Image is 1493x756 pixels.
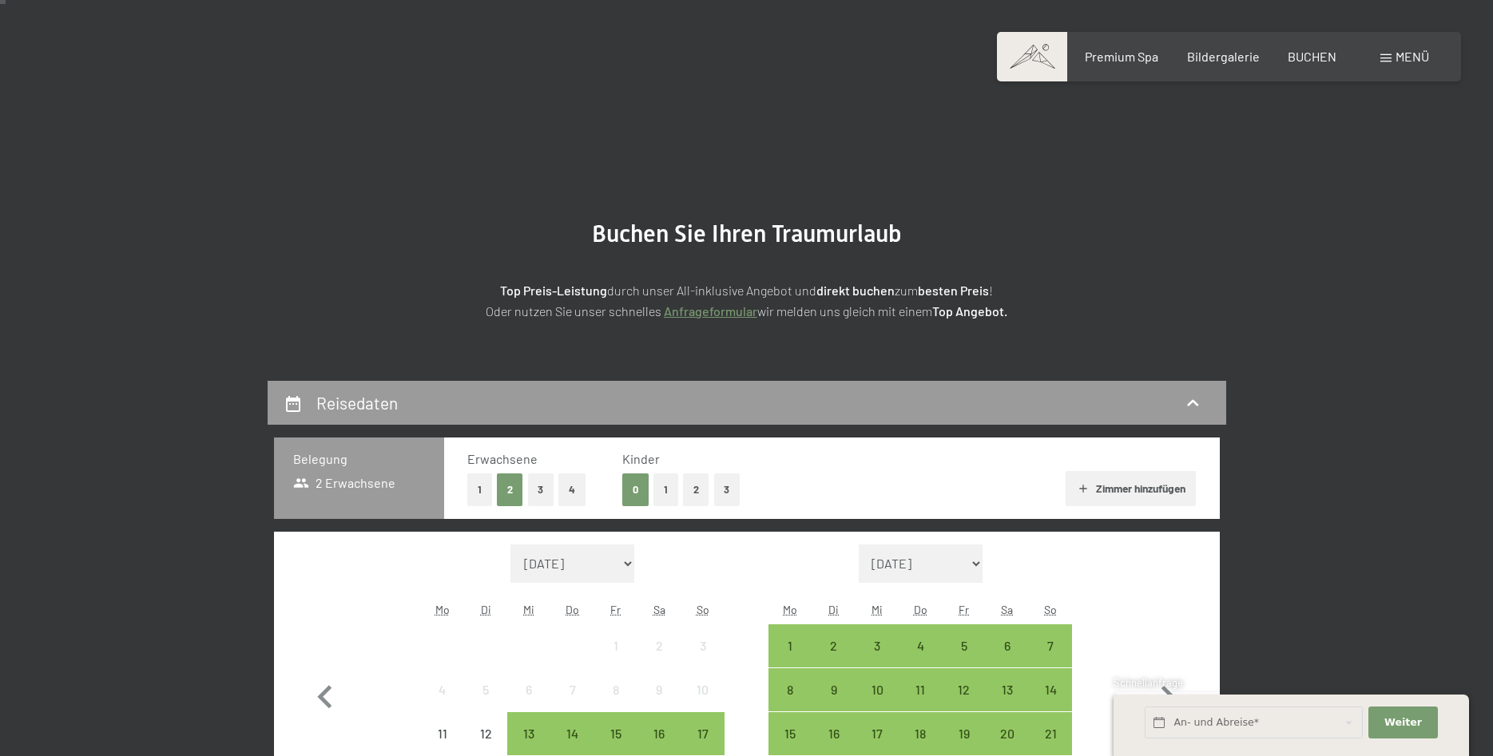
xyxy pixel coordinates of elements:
[768,712,812,755] div: Anreise möglich
[1288,49,1336,64] a: BUCHEN
[481,603,491,616] abbr: Dienstag
[639,639,679,679] div: 2
[768,712,812,755] div: Mon Sep 15 2025
[1001,603,1013,616] abbr: Samstag
[653,473,678,506] button: 1
[1066,471,1196,506] button: Zimmer hinzufügen
[421,668,464,711] div: Mon Aug 04 2025
[714,473,741,506] button: 3
[464,712,507,755] div: Anreise nicht möglich
[497,473,523,506] button: 2
[1187,49,1260,64] a: Bildergalerie
[551,712,594,755] div: Thu Aug 14 2025
[507,668,550,711] div: Anreise nicht möglich
[872,603,883,616] abbr: Mittwoch
[986,712,1029,755] div: Sat Sep 20 2025
[914,603,927,616] abbr: Donnerstag
[1029,712,1072,755] div: Sun Sep 21 2025
[768,624,812,667] div: Mon Sep 01 2025
[986,668,1029,711] div: Sat Sep 13 2025
[421,668,464,711] div: Anreise nicht möglich
[681,712,724,755] div: Sun Aug 17 2025
[1029,624,1072,667] div: Anreise möglich
[507,668,550,711] div: Wed Aug 06 2025
[551,668,594,711] div: Thu Aug 07 2025
[464,668,507,711] div: Tue Aug 05 2025
[1029,624,1072,667] div: Sun Sep 07 2025
[566,603,579,616] abbr: Donnerstag
[959,603,969,616] abbr: Freitag
[594,624,637,667] div: Fri Aug 01 2025
[316,393,398,413] h2: Reisedaten
[551,712,594,755] div: Anreise möglich
[943,683,983,723] div: 12
[856,668,899,711] div: Anreise möglich
[464,668,507,711] div: Anreise nicht möglich
[594,624,637,667] div: Anreise nicht möglich
[293,450,425,468] h3: Belegung
[594,668,637,711] div: Anreise nicht möglich
[637,668,681,711] div: Anreise nicht möglich
[551,668,594,711] div: Anreise nicht möglich
[768,668,812,711] div: Anreise möglich
[523,603,534,616] abbr: Mittwoch
[594,668,637,711] div: Fri Aug 08 2025
[812,668,856,711] div: Tue Sep 09 2025
[421,712,464,755] div: Mon Aug 11 2025
[293,474,396,492] span: 2 Erwachsene
[681,624,724,667] div: Anreise nicht möglich
[856,712,899,755] div: Anreise möglich
[467,451,538,466] span: Erwachsene
[507,712,550,755] div: Anreise möglich
[622,473,649,506] button: 0
[637,624,681,667] div: Anreise nicht möglich
[770,683,810,723] div: 8
[466,683,506,723] div: 5
[464,712,507,755] div: Tue Aug 12 2025
[681,712,724,755] div: Anreise möglich
[942,624,985,667] div: Fri Sep 05 2025
[596,683,636,723] div: 8
[812,712,856,755] div: Anreise möglich
[1112,717,1116,730] span: 1
[1029,668,1072,711] div: Sun Sep 14 2025
[899,624,942,667] div: Anreise möglich
[1030,639,1070,679] div: 7
[681,624,724,667] div: Sun Aug 03 2025
[435,603,450,616] abbr: Montag
[857,639,897,679] div: 3
[942,624,985,667] div: Anreise möglich
[683,473,709,506] button: 2
[812,624,856,667] div: Tue Sep 02 2025
[812,668,856,711] div: Anreise möglich
[1396,49,1429,64] span: Menü
[942,712,985,755] div: Fri Sep 19 2025
[507,712,550,755] div: Wed Aug 13 2025
[421,712,464,755] div: Anreise nicht möglich
[682,639,722,679] div: 3
[768,668,812,711] div: Mon Sep 08 2025
[942,712,985,755] div: Anreise möglich
[594,712,637,755] div: Anreise möglich
[816,283,895,298] strong: direkt buchen
[856,712,899,755] div: Wed Sep 17 2025
[509,683,549,723] div: 6
[899,624,942,667] div: Thu Sep 04 2025
[1085,49,1158,64] span: Premium Spa
[768,624,812,667] div: Anreise möglich
[986,668,1029,711] div: Anreise möglich
[681,668,724,711] div: Anreise nicht möglich
[783,603,797,616] abbr: Montag
[899,668,942,711] div: Thu Sep 11 2025
[986,624,1029,667] div: Sat Sep 06 2025
[1030,683,1070,723] div: 14
[856,624,899,667] div: Anreise möglich
[987,639,1027,679] div: 6
[1114,676,1183,689] span: Schnellanfrage
[681,668,724,711] div: Sun Aug 10 2025
[812,712,856,755] div: Tue Sep 16 2025
[637,624,681,667] div: Sat Aug 02 2025
[594,417,725,433] span: Einwilligung Marketing*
